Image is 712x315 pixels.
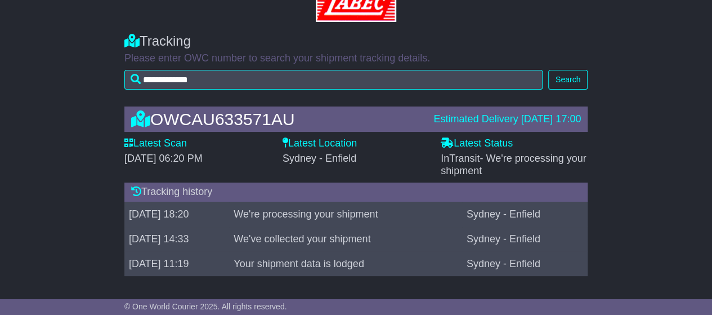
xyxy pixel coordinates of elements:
p: Please enter OWC number to search your shipment tracking details. [124,52,588,65]
div: OWCAU633571AU [126,110,428,128]
td: We've collected your shipment [229,227,462,251]
td: [DATE] 18:20 [124,202,229,227]
td: [DATE] 11:19 [124,251,229,276]
label: Latest Status [441,137,513,150]
span: © One World Courier 2025. All rights reserved. [124,302,287,311]
div: Tracking history [124,183,588,202]
span: Sydney - Enfield [283,153,356,164]
td: We're processing your shipment [229,202,462,227]
label: Latest Location [283,137,357,150]
td: Your shipment data is lodged [229,251,462,276]
td: [DATE] 14:33 [124,227,229,251]
td: Sydney - Enfield [462,227,588,251]
span: InTransit [441,153,586,176]
label: Latest Scan [124,137,187,150]
td: Sydney - Enfield [462,251,588,276]
td: Sydney - Enfield [462,202,588,227]
button: Search [548,70,588,90]
span: [DATE] 06:20 PM [124,153,203,164]
span: - We're processing your shipment [441,153,586,176]
div: Tracking [124,33,588,50]
div: Estimated Delivery [DATE] 17:00 [433,113,581,126]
